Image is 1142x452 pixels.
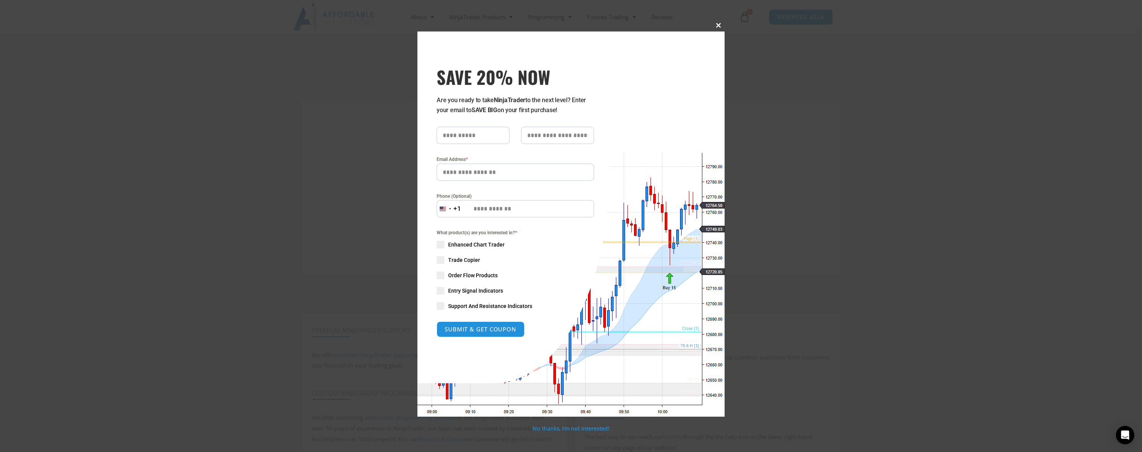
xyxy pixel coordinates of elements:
[448,241,505,248] span: Enhanced Chart Trader
[437,192,594,200] label: Phone (Optional)
[437,256,594,264] label: Trade Copier
[437,156,594,163] label: Email Address
[472,106,497,114] strong: SAVE BIG
[448,302,532,310] span: Support And Resistance Indicators
[437,229,594,237] span: What product(s) are you interested in?
[437,321,525,337] button: SUBMIT & GET COUPON
[453,204,461,214] div: +1
[533,425,609,432] a: No thanks, I’m not interested!
[1116,426,1134,444] div: Open Intercom Messenger
[437,272,594,279] label: Order Flow Products
[494,96,525,104] strong: NinjaTrader
[437,287,594,295] label: Entry Signal Indicators
[437,66,594,88] span: SAVE 20% NOW
[448,256,480,264] span: Trade Copier
[437,200,461,217] button: Selected country
[448,272,498,279] span: Order Flow Products
[437,95,594,115] p: Are you ready to take to the next level? Enter your email to on your first purchase!
[448,287,503,295] span: Entry Signal Indicators
[437,241,594,248] label: Enhanced Chart Trader
[437,302,594,310] label: Support And Resistance Indicators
